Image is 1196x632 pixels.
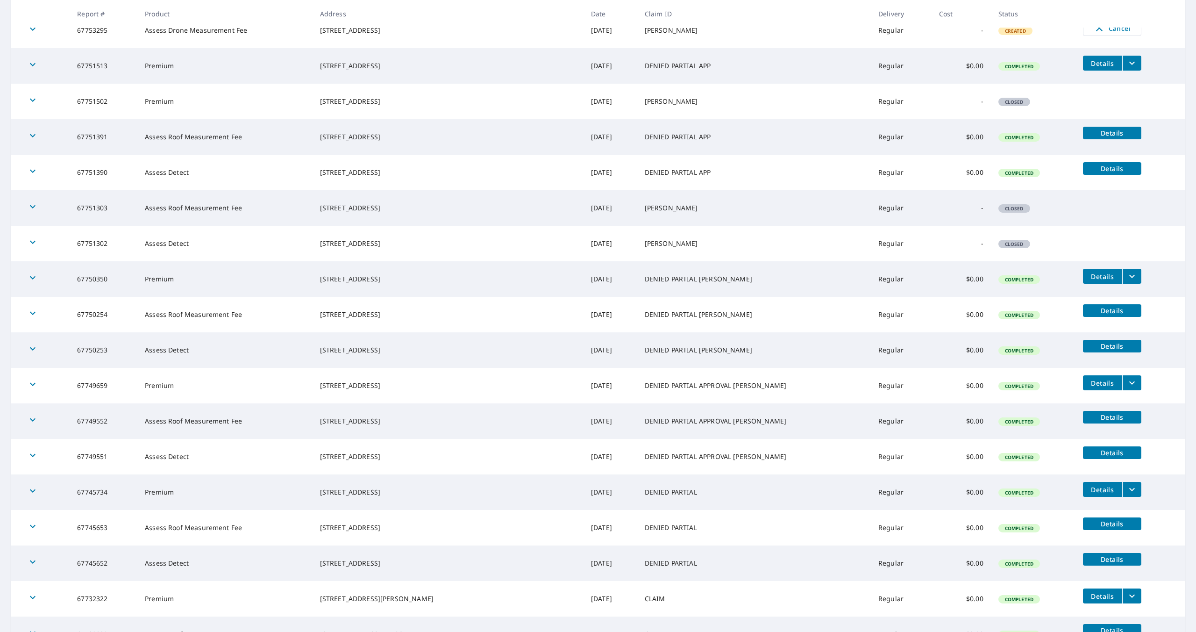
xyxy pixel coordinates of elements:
[584,190,637,226] td: [DATE]
[637,332,871,368] td: DENIED PARTIAL [PERSON_NAME]
[871,581,932,617] td: Regular
[871,368,932,403] td: Regular
[1122,269,1141,284] button: filesDropdownBtn-67750350
[999,134,1039,141] span: Completed
[932,48,991,84] td: $0.00
[137,13,313,48] td: Assess Drone Measurement Fee
[932,368,991,403] td: $0.00
[1083,375,1122,390] button: detailsBtn-67749659
[932,119,991,155] td: $0.00
[1089,519,1136,528] span: Details
[137,332,313,368] td: Assess Detect
[999,241,1029,247] span: Closed
[137,368,313,403] td: Premium
[1089,555,1136,564] span: Details
[1083,589,1122,603] button: detailsBtn-67732322
[320,452,576,461] div: [STREET_ADDRESS]
[137,403,313,439] td: Assess Roof Measurement Fee
[137,261,313,297] td: Premium
[999,312,1039,318] span: Completed
[70,155,137,190] td: 67751390
[999,170,1039,176] span: Completed
[999,347,1039,354] span: Completed
[637,84,871,119] td: [PERSON_NAME]
[871,403,932,439] td: Regular
[871,332,932,368] td: Regular
[1089,306,1136,315] span: Details
[137,546,313,581] td: Assess Detect
[932,13,991,48] td: -
[584,546,637,581] td: [DATE]
[1093,22,1132,34] span: Cancel
[1089,59,1117,68] span: Details
[637,510,871,546] td: DENIED PARTIAL
[871,84,932,119] td: Regular
[871,190,932,226] td: Regular
[637,155,871,190] td: DENIED PARTIAL APP
[320,97,576,106] div: [STREET_ADDRESS]
[999,28,1032,34] span: Created
[932,297,991,332] td: $0.00
[584,13,637,48] td: [DATE]
[999,276,1039,283] span: Completed
[932,439,991,474] td: $0.00
[320,61,576,71] div: [STREET_ADDRESS]
[1083,446,1141,459] button: detailsBtn-67749551
[932,510,991,546] td: $0.00
[320,203,576,213] div: [STREET_ADDRESS]
[320,488,576,497] div: [STREET_ADDRESS]
[584,368,637,403] td: [DATE]
[637,226,871,261] td: [PERSON_NAME]
[137,155,313,190] td: Assess Detect
[932,190,991,226] td: -
[320,381,576,390] div: [STREET_ADDRESS]
[320,274,576,284] div: [STREET_ADDRESS]
[70,510,137,546] td: 67745653
[999,525,1039,531] span: Completed
[320,417,576,426] div: [STREET_ADDRESS]
[137,226,313,261] td: Assess Detect
[137,474,313,510] td: Premium
[932,581,991,617] td: $0.00
[637,403,871,439] td: DENIED PARTIAL APPROVAL [PERSON_NAME]
[320,132,576,142] div: [STREET_ADDRESS]
[1122,56,1141,71] button: filesDropdownBtn-67751513
[584,510,637,546] td: [DATE]
[320,310,576,319] div: [STREET_ADDRESS]
[1089,448,1136,457] span: Details
[1122,482,1141,497] button: filesDropdownBtn-67745734
[320,594,576,603] div: [STREET_ADDRESS][PERSON_NAME]
[584,474,637,510] td: [DATE]
[137,581,313,617] td: Premium
[584,297,637,332] td: [DATE]
[137,439,313,474] td: Assess Detect
[70,297,137,332] td: 67750254
[999,99,1029,105] span: Closed
[1083,269,1122,284] button: detailsBtn-67750350
[1083,340,1141,352] button: detailsBtn-67750253
[1083,553,1141,566] button: detailsBtn-67745652
[1089,272,1117,281] span: Details
[637,297,871,332] td: DENIED PARTIAL [PERSON_NAME]
[871,13,932,48] td: Regular
[137,297,313,332] td: Assess Roof Measurement Fee
[637,581,871,617] td: CLAIM
[932,226,991,261] td: -
[584,332,637,368] td: [DATE]
[999,560,1039,567] span: Completed
[999,454,1039,460] span: Completed
[320,523,576,532] div: [STREET_ADDRESS]
[999,489,1039,496] span: Completed
[1089,379,1117,388] span: Details
[70,332,137,368] td: 67750253
[137,510,313,546] td: Assess Roof Measurement Fee
[1083,482,1122,497] button: detailsBtn-67745734
[637,13,871,48] td: [PERSON_NAME]
[70,403,137,439] td: 67749552
[584,439,637,474] td: [DATE]
[584,155,637,190] td: [DATE]
[320,559,576,568] div: [STREET_ADDRESS]
[320,26,576,35] div: [STREET_ADDRESS]
[70,368,137,403] td: 67749659
[137,190,313,226] td: Assess Roof Measurement Fee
